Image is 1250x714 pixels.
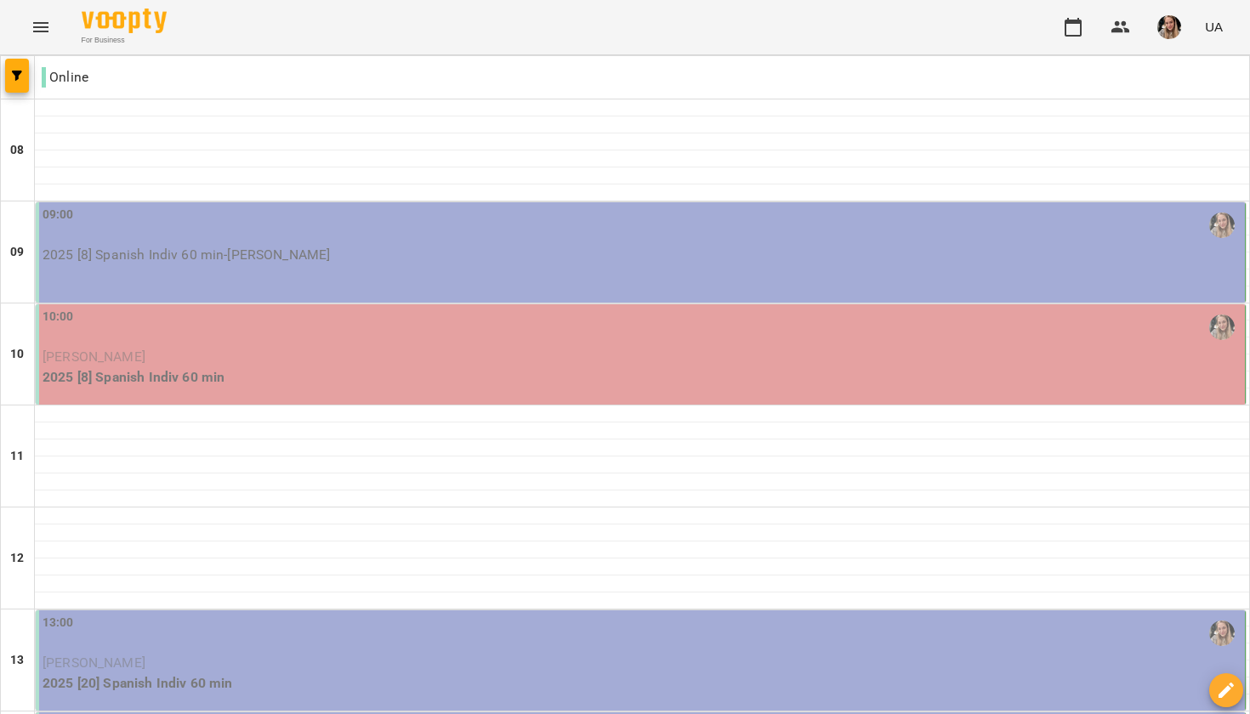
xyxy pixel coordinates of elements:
img: ff1aba66b001ca05e46c699d6feb4350.jpg [1157,15,1181,39]
span: [PERSON_NAME] [43,348,145,365]
img: Voopty Logo [82,8,167,33]
span: UA [1205,18,1223,36]
h6: 12 [10,549,24,568]
label: 09:00 [43,206,74,224]
h6: 11 [10,447,24,466]
h6: 08 [10,141,24,160]
p: 2025 [8] Spanish Indiv 60 min [43,367,1241,388]
p: Online [42,67,88,88]
button: Menu [20,7,61,48]
img: Шевченко Поліна Андріївна (і) [1209,212,1235,238]
button: UA [1198,11,1230,42]
img: Шевченко Поліна Андріївна (і) [1209,620,1235,646]
h6: 13 [10,651,24,670]
h6: 10 [10,345,24,364]
p: 2025 [20] Spanish Indiv 60 min [43,673,1241,694]
p: 2025 [8] Spanish Indiv 60 min - [PERSON_NAME] [43,245,1241,265]
span: [PERSON_NAME] [43,654,145,671]
label: 13:00 [43,614,74,632]
label: 10:00 [43,308,74,326]
img: Шевченко Поліна Андріївна (і) [1209,314,1235,340]
h6: 09 [10,243,24,262]
span: For Business [82,35,167,46]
